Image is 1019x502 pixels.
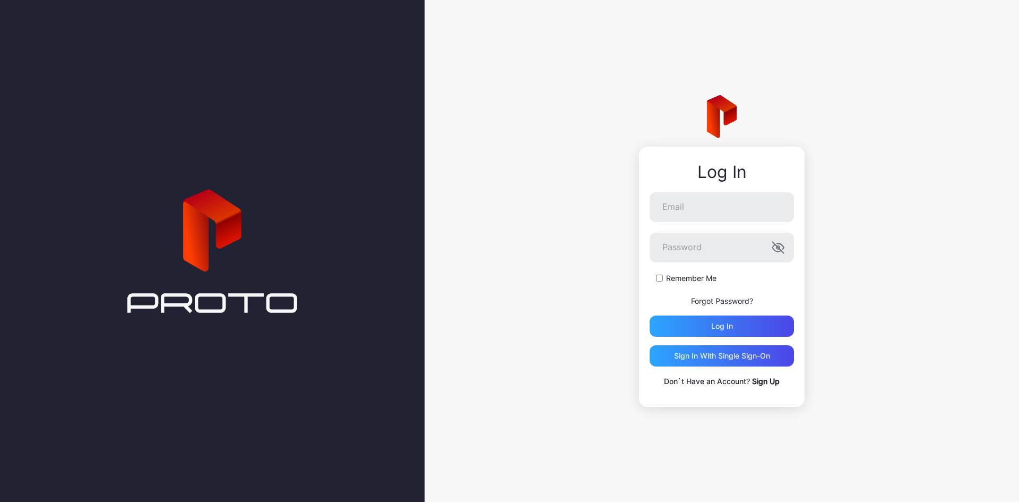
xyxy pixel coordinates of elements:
div: Sign in With Single Sign-On [674,352,770,360]
p: Don`t Have an Account? [650,375,794,388]
button: Sign in With Single Sign-On [650,345,794,367]
button: Log in [650,316,794,337]
div: Log in [711,322,733,330]
button: Password [772,241,784,254]
div: Log In [650,163,794,182]
input: Password [650,233,794,262]
label: Remember Me [666,273,716,284]
a: Forgot Password? [691,296,753,305]
input: Email [650,192,794,222]
a: Sign Up [752,377,780,386]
